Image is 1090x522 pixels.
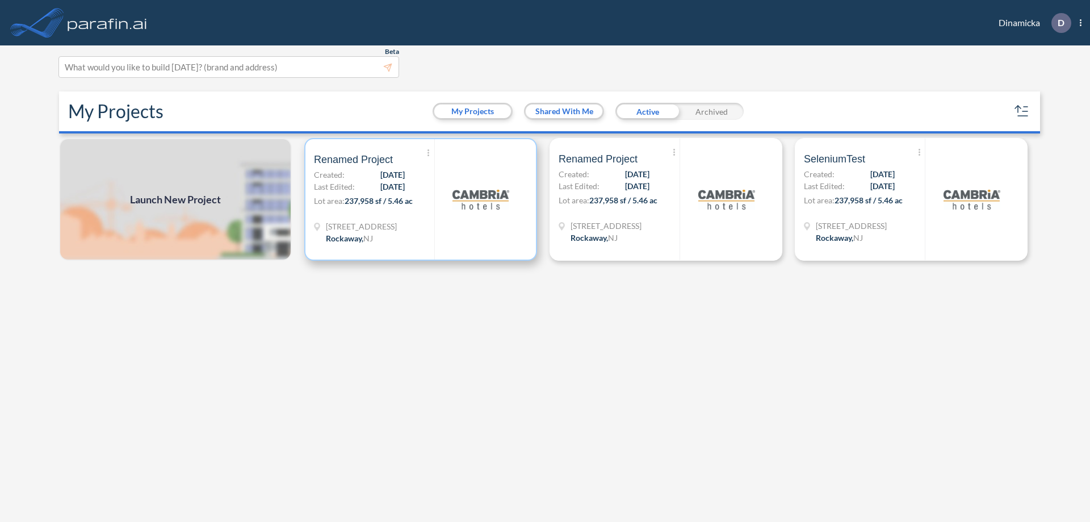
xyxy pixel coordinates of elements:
[804,152,865,166] span: SeleniumTest
[559,168,589,180] span: Created:
[326,220,397,232] span: 321 Mt Hope Ave
[625,168,649,180] span: [DATE]
[434,105,511,118] button: My Projects
[380,181,405,193] span: [DATE]
[363,233,373,243] span: NJ
[526,105,602,118] button: Shared With Me
[608,233,618,243] span: NJ
[870,180,895,192] span: [DATE]
[59,138,292,261] img: add
[816,233,853,243] span: Rockaway ,
[944,171,1000,228] img: logo
[870,168,895,180] span: [DATE]
[559,180,599,192] span: Last Edited:
[559,152,638,166] span: Renamed Project
[326,233,363,243] span: Rockaway ,
[804,168,835,180] span: Created:
[589,195,657,205] span: 237,958 sf / 5.46 ac
[68,101,163,122] h2: My Projects
[816,220,887,232] span: 321 Mt Hope Ave
[625,180,649,192] span: [DATE]
[380,169,405,181] span: [DATE]
[1013,102,1031,120] button: sort
[314,153,393,166] span: Renamed Project
[314,181,355,193] span: Last Edited:
[853,233,863,243] span: NJ
[571,233,608,243] span: Rockaway ,
[804,180,845,192] span: Last Edited:
[59,138,292,261] a: Launch New Project
[816,232,863,244] div: Rockaway, NJ
[314,169,345,181] span: Created:
[680,103,744,120] div: Archived
[130,192,221,207] span: Launch New Project
[571,232,618,244] div: Rockaway, NJ
[571,220,642,232] span: 321 Mt Hope Ave
[559,195,589,205] span: Lot area:
[698,171,755,228] img: logo
[385,47,399,56] span: Beta
[326,232,373,244] div: Rockaway, NJ
[452,171,509,228] img: logo
[615,103,680,120] div: Active
[835,195,903,205] span: 237,958 sf / 5.46 ac
[1058,18,1064,28] p: D
[314,196,345,206] span: Lot area:
[65,11,149,34] img: logo
[804,195,835,205] span: Lot area:
[345,196,413,206] span: 237,958 sf / 5.46 ac
[982,13,1081,33] div: Dinamicka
